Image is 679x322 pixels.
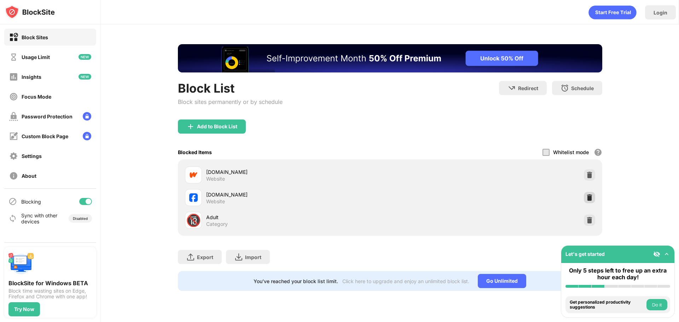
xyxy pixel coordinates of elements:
img: logo-blocksite.svg [5,5,55,19]
div: Only 5 steps left to free up an extra hour each day! [565,267,670,281]
div: Custom Block Page [22,133,68,139]
img: new-icon.svg [79,74,91,80]
div: Schedule [571,85,594,91]
img: insights-off.svg [9,72,18,81]
div: Adult [206,213,390,221]
div: Login [654,10,667,16]
img: blocking-icon.svg [8,197,17,206]
div: Website [206,198,225,205]
div: [DOMAIN_NAME] [206,168,390,176]
div: Website [206,176,225,182]
div: Click here to upgrade and enjoy an unlimited block list. [342,278,469,284]
img: sync-icon.svg [8,214,17,223]
div: Redirect [518,85,538,91]
img: lock-menu.svg [83,112,91,121]
div: Password Protection [22,113,72,119]
div: Go Unlimited [478,274,526,288]
img: favicons [189,193,198,202]
div: Usage Limit [22,54,50,60]
img: favicons [189,171,198,179]
div: Blocking [21,199,41,205]
img: eye-not-visible.svg [653,251,660,258]
div: Blocked Items [178,149,212,155]
div: Import [245,254,261,260]
img: customize-block-page-off.svg [9,132,18,141]
div: Block sites permanently or by schedule [178,98,283,105]
div: Whitelist mode [553,149,589,155]
div: Block time wasting sites on Edge, Firefox and Chrome with one app! [8,288,92,299]
div: [DOMAIN_NAME] [206,191,390,198]
img: push-desktop.svg [8,251,34,277]
img: new-icon.svg [79,54,91,60]
div: Focus Mode [22,94,51,100]
div: About [22,173,36,179]
img: focus-off.svg [9,92,18,101]
iframe: Banner [178,44,602,72]
img: omni-setup-toggle.svg [663,251,670,258]
div: Insights [22,74,41,80]
div: Settings [22,153,42,159]
div: Disabled [73,216,88,221]
div: 🔞 [186,213,201,228]
button: Do it [646,299,667,310]
div: Get personalized productivity suggestions [570,300,645,310]
div: Try Now [14,306,34,312]
div: animation [588,5,637,19]
img: lock-menu.svg [83,132,91,140]
div: Let's get started [565,251,605,257]
div: Add to Block List [197,124,237,129]
div: BlockSite for Windows BETA [8,280,92,287]
div: Block Sites [22,34,48,40]
img: password-protection-off.svg [9,112,18,121]
div: Block List [178,81,283,95]
div: Export [197,254,213,260]
div: Category [206,221,228,227]
img: block-on.svg [9,33,18,42]
div: You’ve reached your block list limit. [254,278,338,284]
img: time-usage-off.svg [9,53,18,62]
div: Sync with other devices [21,212,58,224]
img: about-off.svg [9,171,18,180]
img: settings-off.svg [9,152,18,160]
